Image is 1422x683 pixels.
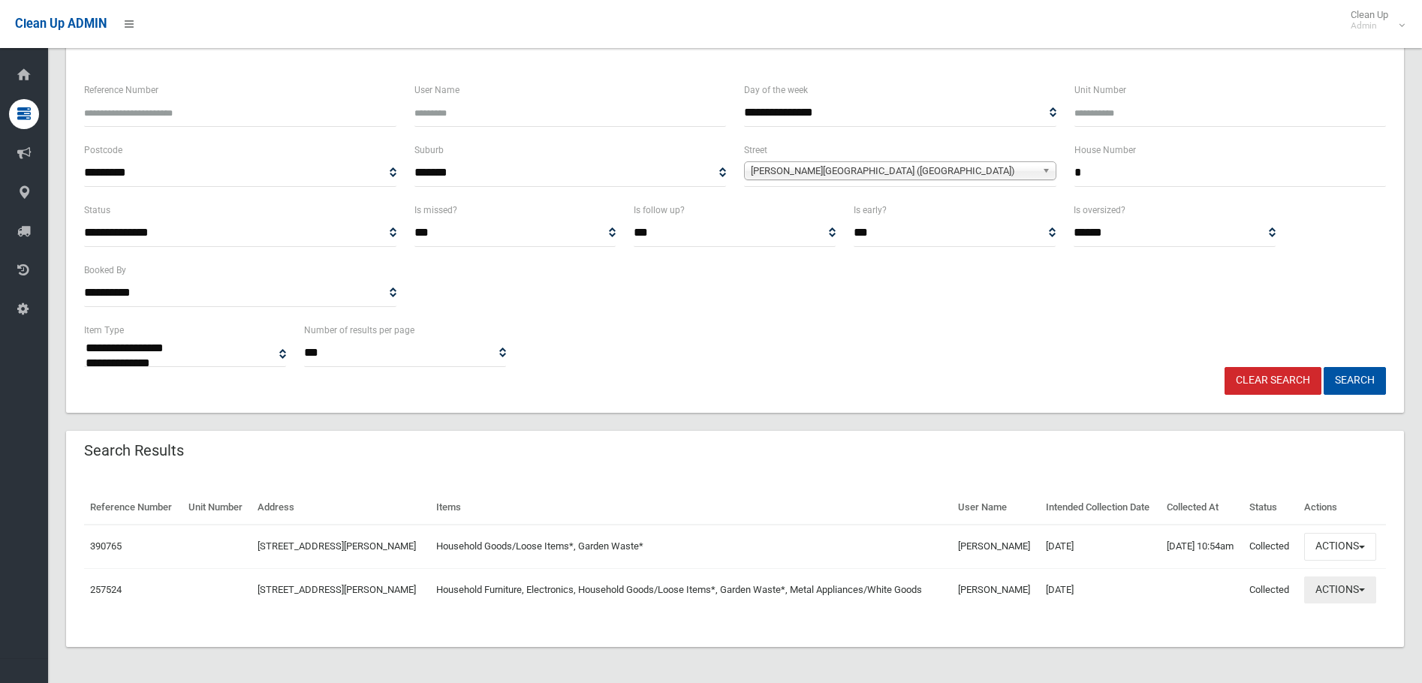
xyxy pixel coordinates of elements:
span: Clean Up [1343,9,1403,32]
label: Is follow up? [634,202,685,218]
button: Actions [1304,533,1376,561]
label: Street [744,142,767,158]
th: Address [252,491,430,525]
td: [DATE] [1040,525,1161,568]
label: User Name [414,82,459,98]
header: Search Results [66,436,202,465]
span: Clean Up ADMIN [15,17,107,31]
th: Status [1243,491,1297,525]
a: Clear Search [1225,367,1321,395]
th: Reference Number [84,491,182,525]
a: 390765 [90,540,122,552]
label: Number of results per page [304,322,414,338]
label: Reference Number [84,82,158,98]
label: Is early? [854,202,887,218]
a: [STREET_ADDRESS][PERSON_NAME] [258,584,416,595]
td: [PERSON_NAME] [952,568,1040,611]
label: Is missed? [414,202,457,218]
td: Household Furniture, Electronics, Household Goods/Loose Items*, Garden Waste*, Metal Appliances/W... [430,568,952,611]
label: House Number [1074,142,1136,158]
th: Items [430,491,952,525]
label: Is oversized? [1074,202,1125,218]
button: Search [1324,367,1386,395]
a: [STREET_ADDRESS][PERSON_NAME] [258,540,416,552]
label: Suburb [414,142,444,158]
button: Actions [1304,576,1376,604]
td: [DATE] 10:54am [1161,525,1243,568]
small: Admin [1351,20,1388,32]
td: Collected [1243,568,1297,611]
span: [PERSON_NAME][GEOGRAPHIC_DATA] ([GEOGRAPHIC_DATA]) [751,162,1036,180]
label: Booked By [84,262,126,278]
th: Intended Collection Date [1040,491,1161,525]
a: 257524 [90,584,122,595]
td: [DATE] [1040,568,1161,611]
td: [PERSON_NAME] [952,525,1040,568]
label: Item Type [84,322,124,338]
label: Status [84,202,110,218]
th: Collected At [1161,491,1243,525]
th: User Name [952,491,1040,525]
td: Household Goods/Loose Items*, Garden Waste* [430,525,952,568]
th: Unit Number [182,491,252,525]
th: Actions [1298,491,1386,525]
td: Collected [1243,525,1297,568]
label: Unit Number [1074,82,1126,98]
label: Postcode [84,142,122,158]
label: Day of the week [744,82,808,98]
